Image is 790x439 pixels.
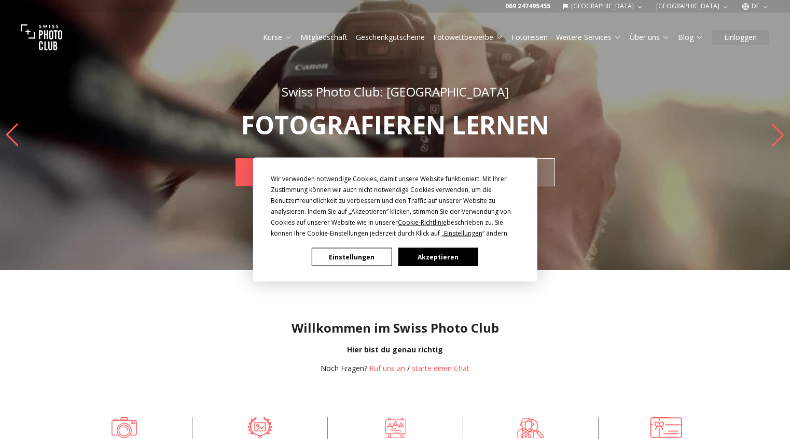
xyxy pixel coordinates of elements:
span: Cookie-Richtlinie [398,218,447,227]
span: Einstellungen [444,229,482,238]
button: Akzeptieren [398,248,478,266]
div: Wir verwenden notwendige Cookies, damit unsere Website funktioniert. Mit Ihrer Zustimmung können ... [271,173,520,239]
button: Einstellungen [312,248,392,266]
div: Cookie Consent Prompt [253,158,537,282]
